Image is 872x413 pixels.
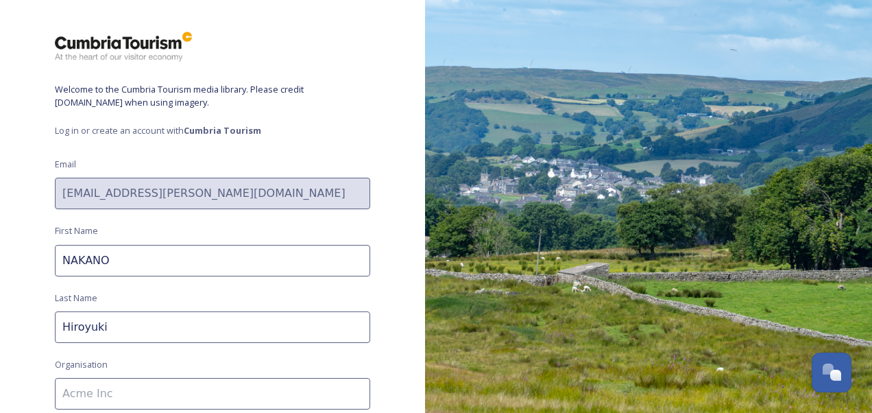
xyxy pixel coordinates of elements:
[55,292,97,305] span: Last Name
[55,31,192,62] img: ct_logo.png
[55,358,108,371] span: Organisation
[55,245,370,276] input: John
[812,353,851,392] button: Open Chat
[55,178,370,209] input: john.doe@snapsea.io
[55,158,76,171] span: Email
[55,378,370,410] input: Acme Inc
[55,311,370,343] input: Doe
[55,124,370,137] span: Log in or create an account with
[184,124,261,137] strong: Cumbria Tourism
[55,224,98,237] span: First Name
[55,83,370,109] span: Welcome to the Cumbria Tourism media library. Please credit [DOMAIN_NAME] when using imagery.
